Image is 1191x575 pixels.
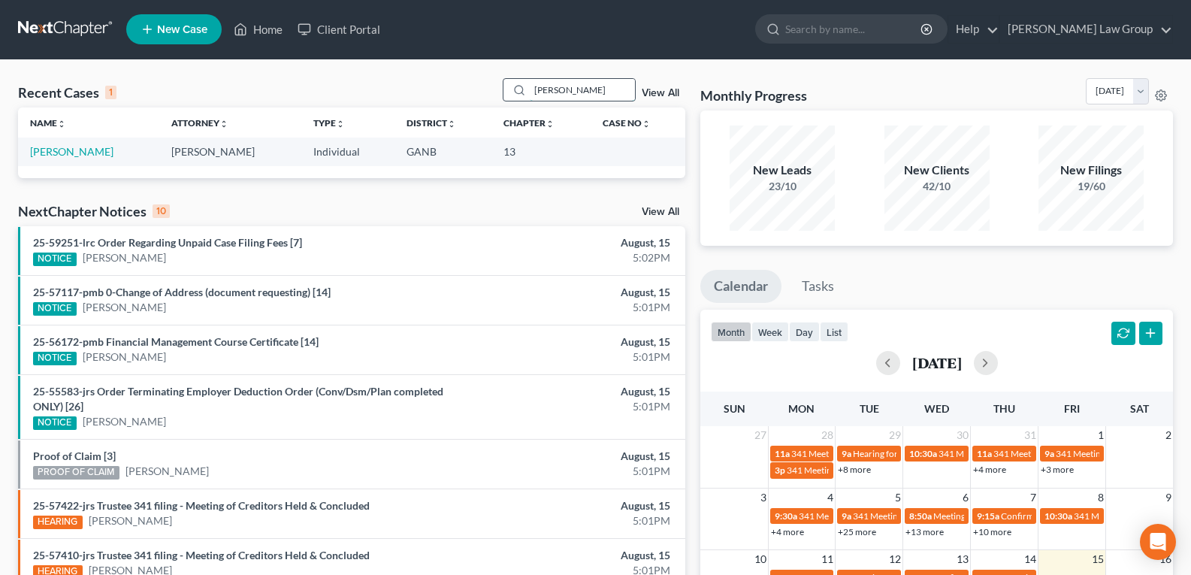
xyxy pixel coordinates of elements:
[1164,426,1173,444] span: 2
[961,489,970,507] span: 6
[468,464,670,479] div: 5:01PM
[853,448,970,459] span: Hearing for [PERSON_NAME]
[1140,524,1176,560] div: Open Intercom Messenger
[1164,489,1173,507] span: 9
[171,117,228,129] a: Attorneyunfold_more
[909,448,937,459] span: 10:30a
[973,526,1011,537] a: +10 more
[1044,448,1054,459] span: 9a
[468,350,670,365] div: 5:01PM
[33,335,319,348] a: 25-56172-pmb Financial Management Course Certificate [14]
[18,83,116,101] div: Recent Cases
[905,526,944,537] a: +13 more
[157,24,207,35] span: New Case
[775,510,797,522] span: 9:30a
[1029,489,1038,507] span: 7
[887,426,902,444] span: 29
[33,253,77,266] div: NOTICE
[468,449,670,464] div: August, 15
[503,117,555,129] a: Chapterunfold_more
[125,464,209,479] a: [PERSON_NAME]
[1023,550,1038,568] span: 14
[33,385,443,413] a: 25-55583-jrs Order Terminating Employer Deduction Order (Conv/Dsm/Plan completed ONLY) [26]
[791,448,927,459] span: 341 Meeting for [PERSON_NAME]
[468,384,670,399] div: August, 15
[1023,426,1038,444] span: 31
[1038,162,1144,179] div: New Filings
[83,250,166,265] a: [PERSON_NAME]
[884,179,990,194] div: 42/10
[301,138,394,165] td: Individual
[893,489,902,507] span: 5
[1044,510,1072,522] span: 10:30a
[468,285,670,300] div: August, 15
[799,510,934,522] span: 341 Meeting for [PERSON_NAME]
[394,138,491,165] td: GANB
[33,416,77,430] div: NOTICE
[83,300,166,315] a: [PERSON_NAME]
[730,179,835,194] div: 23/10
[700,86,807,104] h3: Monthly Progress
[83,414,166,429] a: [PERSON_NAME]
[546,120,555,129] i: unfold_more
[18,202,170,220] div: NextChapter Notices
[313,117,345,129] a: Typeunfold_more
[775,448,790,459] span: 11a
[447,120,456,129] i: unfold_more
[642,88,679,98] a: View All
[820,322,848,342] button: list
[33,236,302,249] a: 25-59251-lrc Order Regarding Unpaid Case Filing Fees [7]
[730,162,835,179] div: New Leads
[1000,16,1172,43] a: [PERSON_NAME] Law Group
[83,350,166,365] a: [PERSON_NAME]
[468,334,670,350] div: August, 15
[603,117,651,129] a: Case Nounfold_more
[407,117,456,129] a: Districtunfold_more
[993,402,1015,415] span: Thu
[838,526,876,537] a: +25 more
[290,16,388,43] a: Client Portal
[860,402,879,415] span: Tue
[924,402,949,415] span: Wed
[642,207,679,217] a: View All
[1041,464,1074,475] a: +3 more
[336,120,345,129] i: unfold_more
[771,526,804,537] a: +4 more
[759,489,768,507] span: 3
[468,498,670,513] div: August, 15
[789,322,820,342] button: day
[89,513,172,528] a: [PERSON_NAME]
[751,322,789,342] button: week
[468,250,670,265] div: 5:02PM
[468,235,670,250] div: August, 15
[30,145,113,158] a: [PERSON_NAME]
[724,402,745,415] span: Sun
[955,550,970,568] span: 13
[30,117,66,129] a: Nameunfold_more
[1090,550,1105,568] span: 15
[153,204,170,218] div: 10
[1096,489,1105,507] span: 8
[711,322,751,342] button: month
[159,138,301,165] td: [PERSON_NAME]
[785,15,923,43] input: Search by name...
[788,270,848,303] a: Tasks
[853,510,988,522] span: 341 Meeting for [PERSON_NAME]
[468,548,670,563] div: August, 15
[33,549,370,561] a: 25-57410-jrs Trustee 341 filing - Meeting of Creditors Held & Concluded
[1064,402,1080,415] span: Fri
[226,16,290,43] a: Home
[826,489,835,507] span: 4
[642,120,651,129] i: unfold_more
[491,138,591,165] td: 13
[973,464,1006,475] a: +4 more
[753,550,768,568] span: 10
[219,120,228,129] i: unfold_more
[33,449,116,462] a: Proof of Claim [3]
[33,499,370,512] a: 25-57422-jrs Trustee 341 filing - Meeting of Creditors Held & Concluded
[57,120,66,129] i: unfold_more
[33,466,119,480] div: PROOF OF CLAIM
[948,16,999,43] a: Help
[884,162,990,179] div: New Clients
[1130,402,1149,415] span: Sat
